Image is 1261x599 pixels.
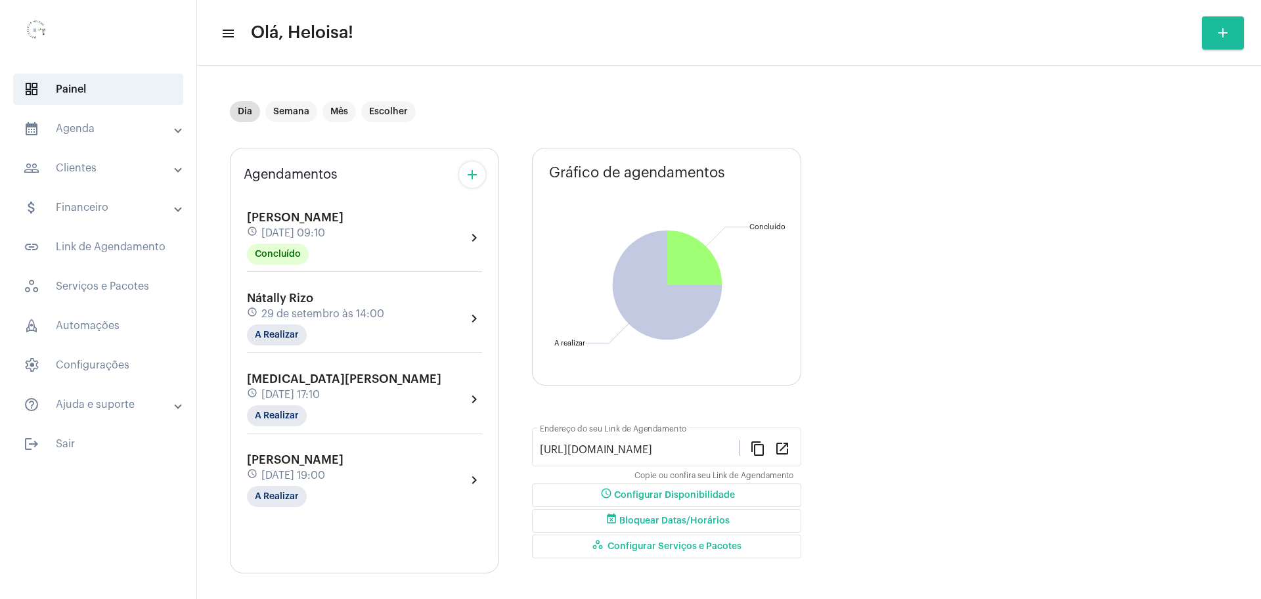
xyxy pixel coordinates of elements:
mat-icon: sidenav icon [24,239,39,255]
mat-panel-title: Clientes [24,160,175,176]
span: sidenav icon [24,81,39,97]
span: 29 de setembro às 14:00 [261,308,384,320]
span: [DATE] 09:10 [261,227,325,239]
span: [PERSON_NAME] [247,211,343,223]
mat-icon: sidenav icon [24,397,39,412]
mat-expansion-panel-header: sidenav iconClientes [8,152,196,184]
mat-icon: schedule [247,226,259,240]
span: Gráfico de agendamentos [549,165,725,181]
mat-chip: A Realizar [247,324,307,345]
mat-icon: schedule [598,487,614,503]
mat-expansion-panel-header: sidenav iconAgenda [8,113,196,144]
span: Automações [13,310,183,342]
mat-panel-title: Financeiro [24,200,175,215]
mat-icon: chevron_right [466,311,482,326]
mat-expansion-panel-header: sidenav iconFinanceiro [8,192,196,223]
mat-chip: Concluído [247,244,309,265]
span: sidenav icon [24,318,39,334]
mat-icon: event_busy [604,513,619,529]
span: Serviços e Pacotes [13,271,183,302]
button: Configurar Disponibilidade [532,483,801,507]
span: Configurações [13,349,183,381]
mat-icon: sidenav icon [24,160,39,176]
span: [DATE] 19:00 [261,470,325,481]
mat-icon: content_copy [750,440,766,456]
span: Configurar Disponibilidade [598,491,735,500]
mat-icon: sidenav icon [24,200,39,215]
mat-panel-title: Agenda [24,121,175,137]
mat-chip: Semana [265,101,317,122]
mat-chip: Escolher [361,101,416,122]
span: sidenav icon [24,357,39,373]
span: sidenav icon [24,278,39,294]
span: Link de Agendamento [13,231,183,263]
mat-icon: chevron_right [466,472,482,488]
mat-icon: chevron_right [466,391,482,407]
mat-chip: Mês [322,101,356,122]
mat-icon: add [464,167,480,183]
button: Bloquear Datas/Horários [532,509,801,533]
mat-icon: sidenav icon [24,436,39,452]
mat-expansion-panel-header: sidenav iconAjuda e suporte [8,389,196,420]
mat-chip: A Realizar [247,486,307,507]
mat-icon: add [1215,25,1231,41]
mat-icon: schedule [247,468,259,483]
mat-hint: Copie ou confira seu Link de Agendamento [634,472,793,481]
span: Painel [13,74,183,105]
span: [DATE] 17:10 [261,389,320,401]
mat-panel-title: Ajuda e suporte [24,397,175,412]
input: Link [540,444,740,456]
button: Configurar Serviços e Pacotes [532,535,801,558]
mat-icon: sidenav icon [221,26,234,41]
span: Nátally Rizo [247,292,313,304]
mat-icon: open_in_new [774,440,790,456]
span: [MEDICAL_DATA][PERSON_NAME] [247,373,441,385]
mat-icon: chevron_right [466,230,482,246]
mat-icon: workspaces_outlined [592,539,608,554]
img: 0d939d3e-dcd2-0964-4adc-7f8e0d1a206f.png [11,7,63,59]
span: Sair [13,428,183,460]
span: [PERSON_NAME] [247,454,343,466]
span: Bloquear Datas/Horários [604,516,730,525]
span: Configurar Serviços e Pacotes [592,542,741,551]
mat-icon: schedule [247,388,259,402]
span: Agendamentos [244,167,338,182]
mat-chip: A Realizar [247,405,307,426]
text: A realizar [554,340,585,347]
text: Concluído [749,223,785,231]
span: Olá, Heloisa! [251,22,353,43]
mat-chip: Dia [230,101,260,122]
mat-icon: schedule [247,307,259,321]
mat-icon: sidenav icon [24,121,39,137]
